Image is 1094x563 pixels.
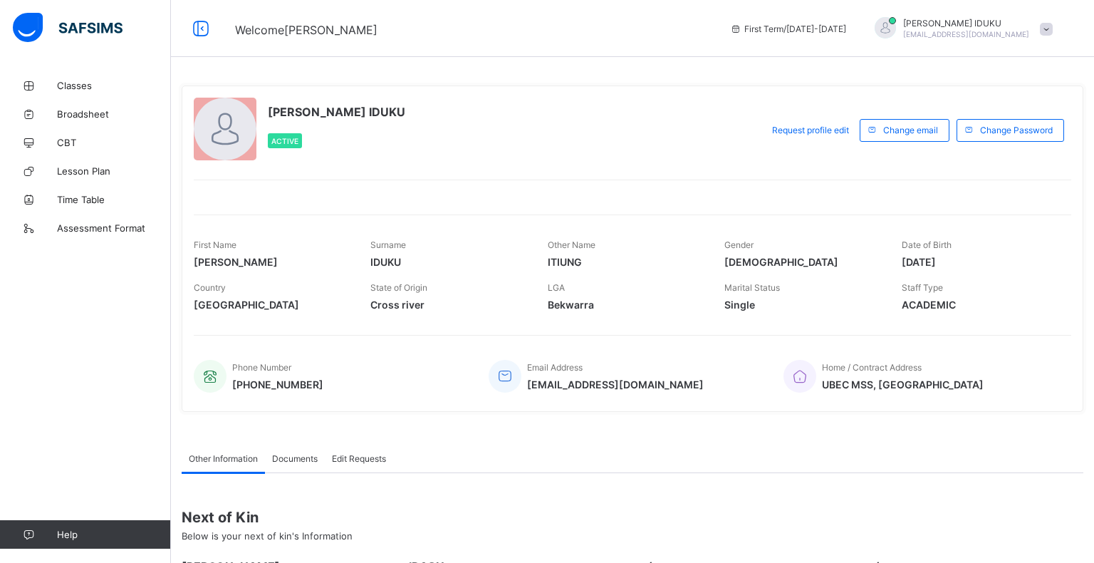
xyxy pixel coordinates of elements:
[902,299,1057,311] span: ACADEMIC
[57,137,171,148] span: CBT
[903,18,1029,29] span: [PERSON_NAME] IDUKU
[194,256,349,268] span: [PERSON_NAME]
[822,378,984,391] span: UBEC MSS, [GEOGRAPHIC_DATA]
[57,222,171,234] span: Assessment Format
[272,453,318,464] span: Documents
[235,23,377,37] span: Welcome [PERSON_NAME]
[57,529,170,540] span: Help
[724,282,780,293] span: Marital Status
[548,282,565,293] span: LGA
[370,282,427,293] span: State of Origin
[902,256,1057,268] span: [DATE]
[57,108,171,120] span: Broadsheet
[332,453,386,464] span: Edit Requests
[370,239,406,250] span: Surname
[370,299,526,311] span: Cross river
[271,137,298,145] span: Active
[548,239,595,250] span: Other Name
[268,105,405,119] span: [PERSON_NAME] IDUKU
[182,530,353,542] span: Below is your next of kin's Information
[724,256,880,268] span: [DEMOGRAPHIC_DATA]
[182,509,1083,526] span: Next of Kin
[903,30,1029,38] span: [EMAIL_ADDRESS][DOMAIN_NAME]
[194,299,349,311] span: [GEOGRAPHIC_DATA]
[370,256,526,268] span: IDUKU
[232,378,323,391] span: [PHONE_NUMBER]
[527,378,704,391] span: [EMAIL_ADDRESS][DOMAIN_NAME]
[548,256,703,268] span: ITIUNG
[194,282,226,293] span: Country
[13,13,123,43] img: safsims
[724,299,880,311] span: Single
[860,17,1060,41] div: MICHAELIDUKU
[902,282,943,293] span: Staff Type
[57,80,171,91] span: Classes
[232,362,291,373] span: Phone Number
[548,299,703,311] span: Bekwarra
[772,125,849,135] span: Request profile edit
[730,24,846,34] span: session/term information
[724,239,754,250] span: Gender
[194,239,236,250] span: First Name
[902,239,952,250] span: Date of Birth
[57,165,171,177] span: Lesson Plan
[57,194,171,205] span: Time Table
[980,125,1053,135] span: Change Password
[189,453,258,464] span: Other Information
[883,125,938,135] span: Change email
[527,362,583,373] span: Email Address
[822,362,922,373] span: Home / Contract Address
